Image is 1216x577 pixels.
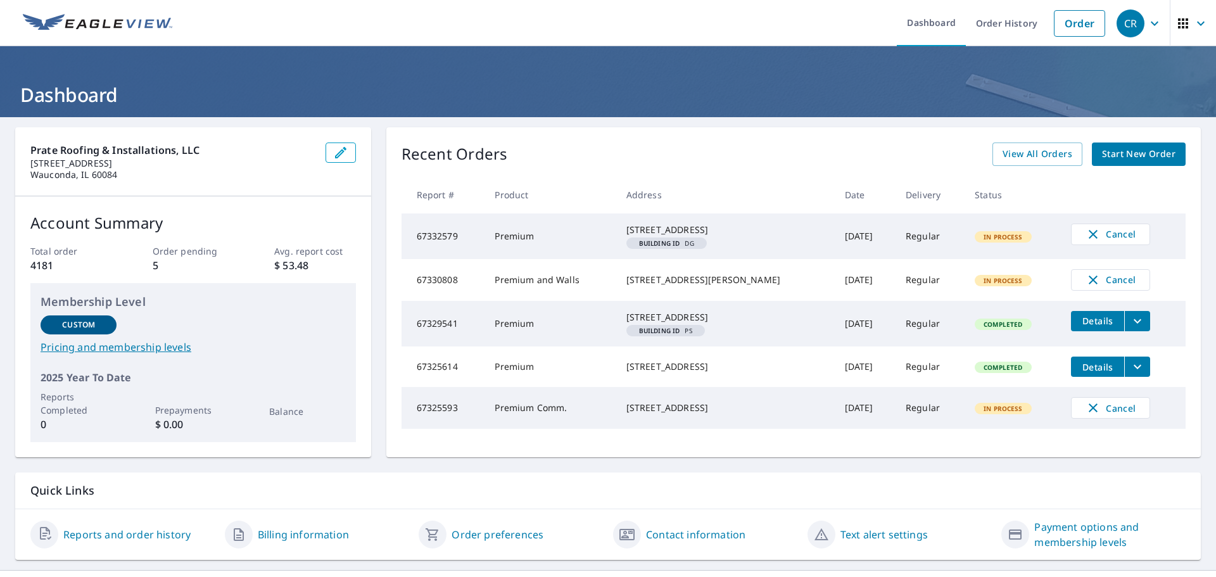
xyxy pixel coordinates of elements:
span: Cancel [1084,400,1137,415]
p: 4181 [30,258,111,273]
td: [DATE] [835,301,896,346]
p: Avg. report cost [274,244,355,258]
a: Pricing and membership levels [41,339,346,355]
button: detailsBtn-67325614 [1071,357,1124,377]
p: Prate Roofing & Installations, LLC [30,143,315,158]
a: Start New Order [1092,143,1186,166]
a: Contact information [646,527,745,542]
td: [DATE] [835,346,896,387]
a: Billing information [258,527,349,542]
td: [DATE] [835,259,896,301]
button: detailsBtn-67329541 [1071,311,1124,331]
button: Cancel [1071,269,1150,291]
span: Cancel [1084,272,1137,288]
span: Cancel [1084,227,1137,242]
td: Premium [484,346,616,387]
p: Account Summary [30,212,356,234]
p: Order pending [153,244,234,258]
span: DG [631,240,702,246]
span: PS [631,327,700,334]
span: Details [1079,315,1117,327]
div: [STREET_ADDRESS] [626,402,825,414]
div: [STREET_ADDRESS] [626,360,825,373]
a: Reports and order history [63,527,191,542]
span: View All Orders [1003,146,1072,162]
td: Regular [896,213,965,259]
th: Product [484,176,616,213]
p: Custom [62,319,95,331]
button: Cancel [1071,224,1150,245]
p: 5 [153,258,234,273]
p: [STREET_ADDRESS] [30,158,315,169]
span: Details [1079,361,1117,373]
p: Quick Links [30,483,1186,498]
em: Building ID [639,240,680,246]
span: In Process [976,404,1030,413]
h1: Dashboard [15,82,1201,108]
p: Prepayments [155,403,231,417]
td: Regular [896,346,965,387]
td: 67329541 [402,301,485,346]
td: [DATE] [835,387,896,429]
td: Premium [484,301,616,346]
th: Address [616,176,835,213]
td: 67330808 [402,259,485,301]
p: Wauconda, IL 60084 [30,169,315,181]
p: $ 53.48 [274,258,355,273]
p: $ 0.00 [155,417,231,432]
th: Status [965,176,1061,213]
img: EV Logo [23,14,172,33]
th: Report # [402,176,485,213]
button: Cancel [1071,397,1150,419]
td: Regular [896,259,965,301]
a: Text alert settings [840,527,928,542]
td: Premium and Walls [484,259,616,301]
a: Payment options and membership levels [1034,519,1186,550]
td: [DATE] [835,213,896,259]
div: [STREET_ADDRESS] [626,224,825,236]
span: Completed [976,320,1030,329]
td: Regular [896,301,965,346]
span: In Process [976,276,1030,285]
p: Total order [30,244,111,258]
p: Balance [269,405,345,418]
p: 0 [41,417,117,432]
p: Reports Completed [41,390,117,417]
span: Completed [976,363,1030,372]
div: [STREET_ADDRESS] [626,311,825,324]
td: Regular [896,387,965,429]
td: 67332579 [402,213,485,259]
em: Building ID [639,327,680,334]
a: Order preferences [452,527,543,542]
div: [STREET_ADDRESS][PERSON_NAME] [626,274,825,286]
a: Order [1054,10,1105,37]
th: Delivery [896,176,965,213]
p: Recent Orders [402,143,508,166]
p: 2025 Year To Date [41,370,346,385]
a: View All Orders [992,143,1082,166]
td: 67325614 [402,346,485,387]
td: Premium Comm. [484,387,616,429]
td: 67325593 [402,387,485,429]
td: Premium [484,213,616,259]
span: In Process [976,232,1030,241]
button: filesDropdownBtn-67329541 [1124,311,1150,331]
span: Start New Order [1102,146,1175,162]
p: Membership Level [41,293,346,310]
th: Date [835,176,896,213]
div: CR [1117,10,1144,37]
button: filesDropdownBtn-67325614 [1124,357,1150,377]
